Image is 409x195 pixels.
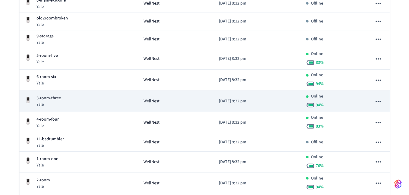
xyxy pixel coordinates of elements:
p: Offline [311,139,323,145]
p: [DATE] 8:32 pm [219,139,296,145]
p: Online [311,115,323,121]
span: WellNest [143,98,160,104]
span: WellNest [143,56,160,62]
p: 4-room-four [37,116,59,123]
span: 76 % [316,163,324,169]
span: 94 % [316,184,324,190]
p: Yale [37,142,64,149]
p: Online [311,93,323,100]
p: [DATE] 8:32 pm [219,98,296,104]
p: Yale [37,80,56,86]
p: Online [311,72,323,78]
p: 6-room-six [37,74,56,80]
p: 3-room-three [37,95,61,101]
p: [DATE] 8:32 pm [219,159,296,165]
img: Yale Assure Touchscreen Wifi Smart Lock, Satin Nickel, Front [24,118,32,125]
p: [DATE] 8:32 pm [219,18,296,25]
span: 94 % [316,81,324,87]
p: [DATE] 8:32 pm [219,56,296,62]
p: Yale [37,22,68,28]
span: WellNest [143,0,160,7]
span: WellNest [143,119,160,126]
span: WellNest [143,36,160,43]
p: [DATE] 8:32 pm [219,180,296,186]
span: 83 % [316,123,324,129]
p: 9-storage [37,33,54,39]
p: [DATE] 8:32 pm [219,119,296,126]
p: Offline [311,0,323,7]
p: 2-room [37,177,50,183]
p: Yale [37,59,58,65]
p: Offline [311,36,323,43]
img: SeamLogoGradient.69752ec5.svg [394,179,402,189]
img: Yale Assure Touchscreen Wifi Smart Lock, Satin Nickel, Front [24,75,32,83]
img: Yale Assure Touchscreen Wifi Smart Lock, Satin Nickel, Front [24,97,32,104]
span: WellNest [143,18,160,25]
span: 94 % [316,102,324,108]
img: Yale Assure Touchscreen Wifi Smart Lock, Satin Nickel, Front [24,178,32,186]
img: Yale Assure Touchscreen Wifi Smart Lock, Satin Nickel, Front [24,34,32,42]
p: old2roombroken [37,15,68,22]
span: WellNest [143,159,160,165]
p: Online [311,154,323,160]
p: Yale [37,162,58,168]
img: Yale Assure Touchscreen Wifi Smart Lock, Satin Nickel, Front [24,16,32,24]
span: 83 % [316,60,324,66]
img: Yale Assure Touchscreen Wifi Smart Lock, Satin Nickel, Front [24,137,32,145]
p: Yale [37,39,54,46]
p: Online [311,175,323,182]
img: Yale Assure Touchscreen Wifi Smart Lock, Satin Nickel, Front [24,54,32,61]
p: 1-room-one [37,156,58,162]
p: [DATE] 8:32 pm [219,77,296,83]
p: 5-room-five [37,53,58,59]
span: WellNest [143,77,160,83]
p: 11-badtumbler [37,136,64,142]
p: [DATE] 8:32 pm [219,0,296,7]
p: Online [311,51,323,57]
p: Yale [37,183,50,190]
p: [DATE] 8:32 pm [219,36,296,43]
img: Yale Assure Touchscreen Wifi Smart Lock, Satin Nickel, Front [24,157,32,164]
span: WellNest [143,180,160,186]
p: Yale [37,4,66,10]
p: Offline [311,18,323,25]
p: Yale [37,123,59,129]
span: WellNest [143,139,160,145]
p: Yale [37,101,61,108]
